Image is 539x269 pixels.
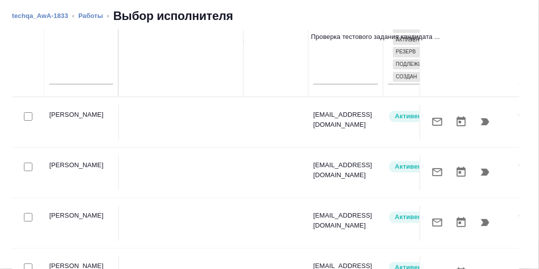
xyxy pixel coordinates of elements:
[12,8,527,24] nav: breadcrumb
[161,29,177,37] p: 14:00
[449,160,473,184] button: Открыть календарь загрузки
[392,58,441,71] div: Стажер, Активен, Резерв, Подлежит внедрению, Создан
[313,160,378,180] p: [EMAIL_ADDRESS][DOMAIN_NAME]
[449,110,473,134] button: Открыть календарь загрузки
[393,72,418,82] div: Создан
[197,27,222,37] p: Техника
[395,162,422,172] p: Активен
[313,211,378,231] p: [EMAIL_ADDRESS][DOMAIN_NAME]
[449,211,473,235] button: Открыть календарь загрузки
[392,46,429,58] div: Стажер, Активен, Резерв, Подлежит внедрению, Создан
[392,71,430,83] div: Стажер, Активен, Резерв, Подлежит внедрению, Создан
[425,110,449,134] button: Отправить предложение о работе
[473,211,497,235] button: Продолжить
[395,212,422,222] p: Активен
[142,29,161,37] p: 23.09,
[388,211,463,224] div: Рядовой исполнитель: назначай с учетом рейтинга
[12,12,68,19] a: techqa_AwA-1833
[473,160,497,184] button: Продолжить
[90,29,108,37] p: 23.09,
[113,8,233,24] h2: Выбор исполнителя
[20,28,60,38] p: 0,3 час
[425,211,449,235] button: Отправить предложение о работе
[393,47,417,57] div: Резерв
[44,206,119,241] td: [PERSON_NAME]
[313,110,378,130] p: [EMAIL_ADDRESS][DOMAIN_NAME]
[78,12,103,19] a: Работы
[388,160,463,174] div: Рядовой исполнитель: назначай с учетом рейтинга
[107,11,109,21] li: ‹
[129,24,138,50] div: —
[388,110,463,123] div: Рядовой исполнитель: назначай с учетом рейтинга
[24,163,32,171] input: Выбери исполнителей, чтобы отправить приглашение на работу
[425,160,449,184] button: Отправить предложение о работе
[24,112,32,121] input: Выбери исполнителей, чтобы отправить приглашение на работу
[24,213,32,222] input: Выбери исполнителей, чтобы отправить приглашение на работу
[44,155,119,190] td: [PERSON_NAME]
[393,59,429,70] div: Подлежит внедрению
[72,11,74,21] li: ‹
[44,105,119,140] td: [PERSON_NAME]
[473,110,497,134] button: Продолжить
[395,111,422,121] p: Активен
[311,32,440,42] p: Проверка тестового задания кандидата ...
[108,29,125,37] p: 09:00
